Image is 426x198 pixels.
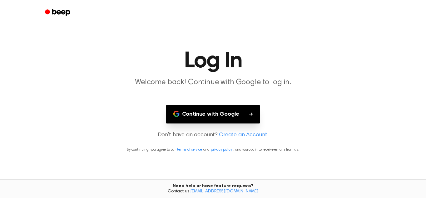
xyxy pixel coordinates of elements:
span: Contact us [4,189,422,195]
h1: Log In [53,50,373,72]
a: privacy policy [211,148,232,152]
p: By continuing, you agree to our and , and you opt in to receive emails from us. [7,147,419,152]
a: Beep [41,7,76,19]
a: terms of service [177,148,202,152]
p: Don't have an account? [7,131,419,139]
button: Continue with Google [166,105,260,123]
a: Create an Account [219,131,267,139]
a: [EMAIL_ADDRESS][DOMAIN_NAME] [190,189,258,194]
p: Welcome back! Continue with Google to log in. [93,77,333,88]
